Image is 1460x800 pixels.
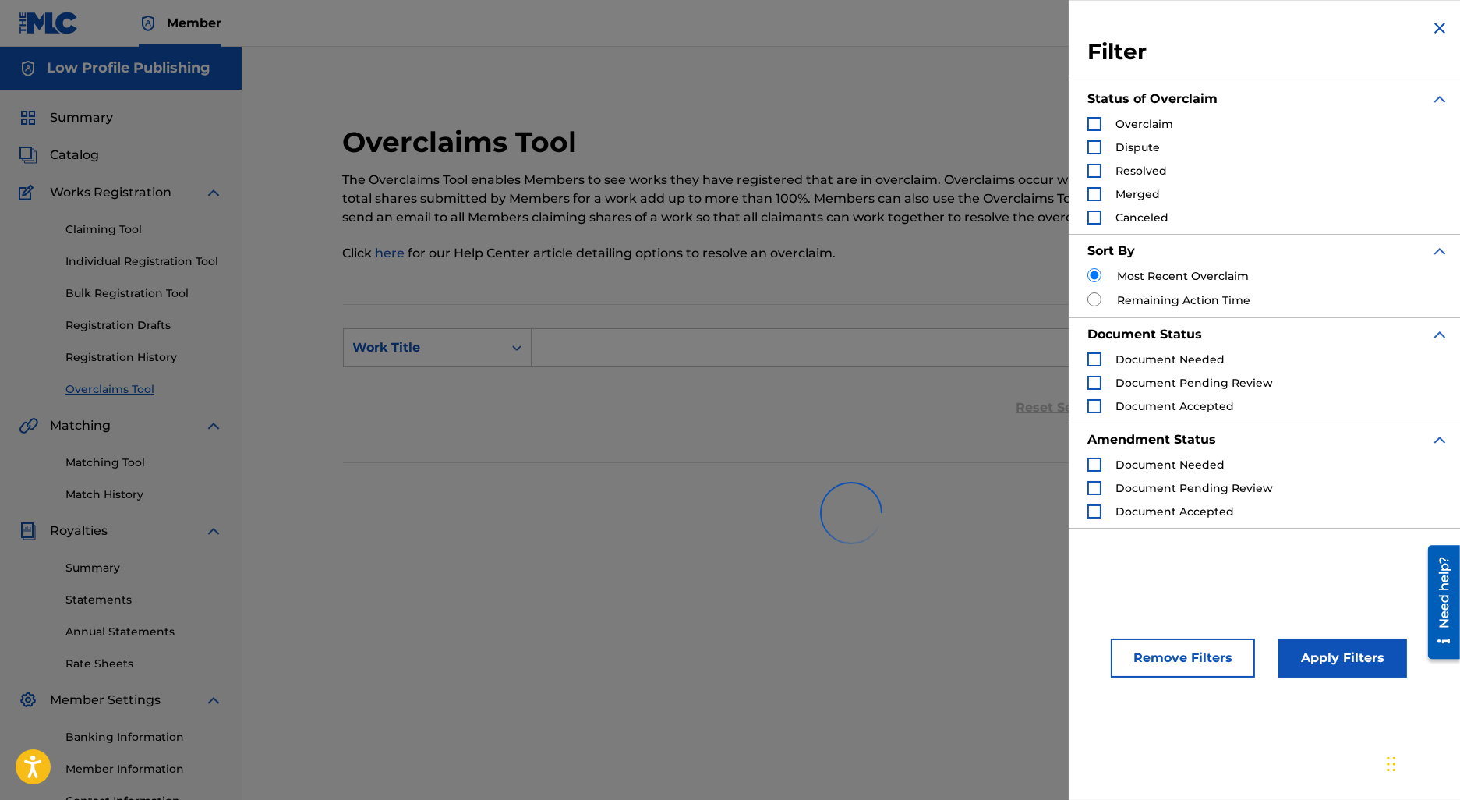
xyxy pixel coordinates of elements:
a: Registration Drafts [65,317,223,334]
img: preloader [811,473,892,554]
a: Statements [65,592,223,608]
img: Member Settings [19,691,37,710]
span: Merged [1115,187,1160,201]
a: SummarySummary [19,108,113,127]
img: expand [1430,90,1449,108]
img: MLC Logo [19,12,79,34]
p: The Overclaims Tool enables Members to see works they have registered that are in overclaim. Over... [343,171,1126,227]
a: Summary [65,560,223,576]
button: Apply Filters [1278,639,1407,678]
div: Drag [1387,741,1396,788]
strong: Amendment Status [1087,432,1216,447]
img: expand [1430,325,1449,344]
form: Search Form [343,328,1359,439]
span: Matching [50,416,111,435]
span: Dispute [1115,140,1160,154]
a: CatalogCatalog [19,146,99,165]
img: Catalog [19,146,37,165]
img: close [1430,19,1449,37]
button: Remove Filters [1111,639,1255,678]
a: Member Information [65,761,223,777]
span: Document Needed [1115,458,1225,472]
img: Top Rightsholder [139,14,157,33]
span: Catalog [50,146,99,165]
h5: Low Profile Publishing [47,59,210,77]
label: Most Recent Overclaim [1117,268,1249,285]
img: expand [204,522,223,540]
h2: Overclaims Tool [343,125,585,160]
span: Document Accepted [1115,399,1234,413]
span: Resolved [1115,164,1167,178]
img: Matching [19,416,38,435]
img: expand [1430,242,1449,260]
iframe: Chat Widget [1382,725,1460,800]
a: Overclaims Tool [65,381,223,398]
img: Accounts [19,59,37,78]
h3: Filter [1087,38,1449,66]
strong: Sort By [1087,243,1135,258]
a: Annual Statements [65,624,223,640]
img: expand [1430,430,1449,449]
iframe: Resource Center [1416,539,1460,664]
strong: Document Status [1087,327,1202,342]
img: Royalties [19,522,37,540]
span: Works Registration [50,183,171,202]
img: Summary [19,108,37,127]
span: Canceled [1115,211,1168,225]
a: here [376,246,405,260]
a: Banking Information [65,729,223,745]
img: expand [204,183,223,202]
span: Document Pending Review [1115,376,1273,390]
span: Summary [50,108,113,127]
strong: Status of Overclaim [1087,91,1218,106]
p: Click for our Help Center article detailing options to resolve an overclaim. [343,244,1126,263]
img: Works Registration [19,183,39,202]
span: Document Needed [1115,352,1225,366]
img: expand [204,416,223,435]
label: Remaining Action Time [1117,292,1250,309]
a: Rate Sheets [65,656,223,672]
span: Overclaim [1115,117,1173,131]
div: Work Title [353,338,493,357]
a: Bulk Registration Tool [65,285,223,302]
a: Matching Tool [65,455,223,471]
a: Match History [65,487,223,503]
span: Royalties [50,522,108,540]
a: Claiming Tool [65,221,223,238]
span: Member [167,14,221,32]
a: Individual Registration Tool [65,253,223,270]
img: expand [204,691,223,710]
a: Registration History [65,349,223,366]
span: Member Settings [50,691,161,710]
